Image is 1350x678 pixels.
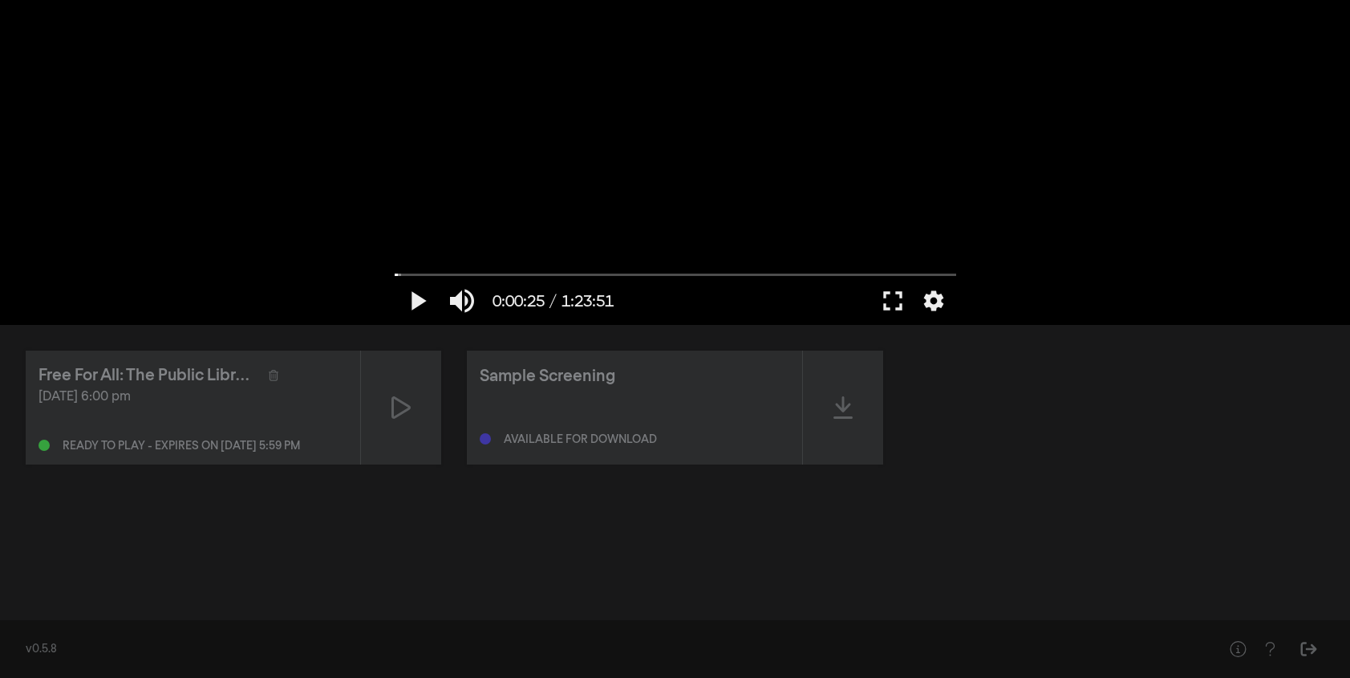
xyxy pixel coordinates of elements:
div: v0.5.8 [26,641,1190,658]
button: More settings [915,277,952,325]
div: Free For All: The Public Library [39,363,256,388]
button: Help [1222,633,1254,665]
div: Available for download [504,434,657,445]
div: [DATE] 6:00 pm [39,388,347,407]
button: Full screen [870,277,915,325]
div: Ready to play - expires on [DATE] 5:59 pm [63,440,300,452]
button: 0:00:25 / 1:23:51 [484,277,622,325]
button: Play [395,277,440,325]
button: Help [1254,633,1286,665]
button: Sign Out [1292,633,1324,665]
button: Mute [440,277,484,325]
div: Sample Screening [480,364,615,388]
